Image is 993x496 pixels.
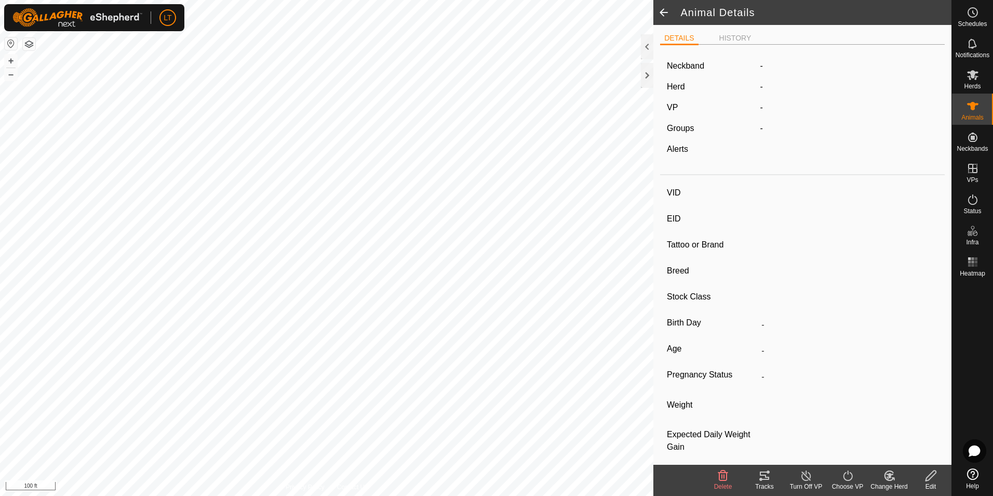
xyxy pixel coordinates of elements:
span: LT [164,12,171,23]
label: - [760,60,762,72]
label: EID [667,212,757,226]
label: Age [667,342,757,356]
label: Stock Class [667,290,757,304]
label: Alerts [667,145,688,153]
label: VID [667,186,757,200]
button: – [5,68,17,81]
label: Breed [667,264,757,278]
span: Heatmap [960,270,985,277]
a: Privacy Policy [286,482,325,492]
img: Gallagher Logo [12,8,142,27]
span: Infra [966,239,978,245]
button: Reset Map [5,37,17,50]
label: VP [667,103,678,112]
label: Neckband [667,60,704,72]
label: Herd [667,82,685,91]
a: Contact Us [337,482,368,492]
span: Herds [964,83,981,89]
span: VPs [967,177,978,183]
label: Weight [667,394,757,416]
app-display-virtual-paddock-transition: - [760,103,762,112]
div: Change Herd [868,482,910,491]
li: DETAILS [660,33,698,45]
a: Help [952,464,993,493]
span: Notifications [956,52,989,58]
span: Delete [714,483,732,490]
div: Choose VP [827,482,868,491]
div: Edit [910,482,951,491]
button: + [5,55,17,67]
span: Neckbands [957,146,988,152]
li: HISTORY [715,33,756,44]
span: Animals [961,114,984,121]
div: Tracks [744,482,785,491]
label: Tattoo or Brand [667,238,757,252]
span: Help [966,483,979,489]
label: Expected Daily Weight Gain [667,428,757,453]
h2: Animal Details [680,6,951,19]
label: Pregnancy Status [667,368,757,382]
div: - [756,122,942,135]
button: Map Layers [23,38,35,50]
span: - [760,82,762,91]
label: Birth Day [667,316,757,330]
span: Schedules [958,21,987,27]
label: Groups [667,124,694,133]
div: Turn Off VP [785,482,827,491]
span: Status [963,208,981,214]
